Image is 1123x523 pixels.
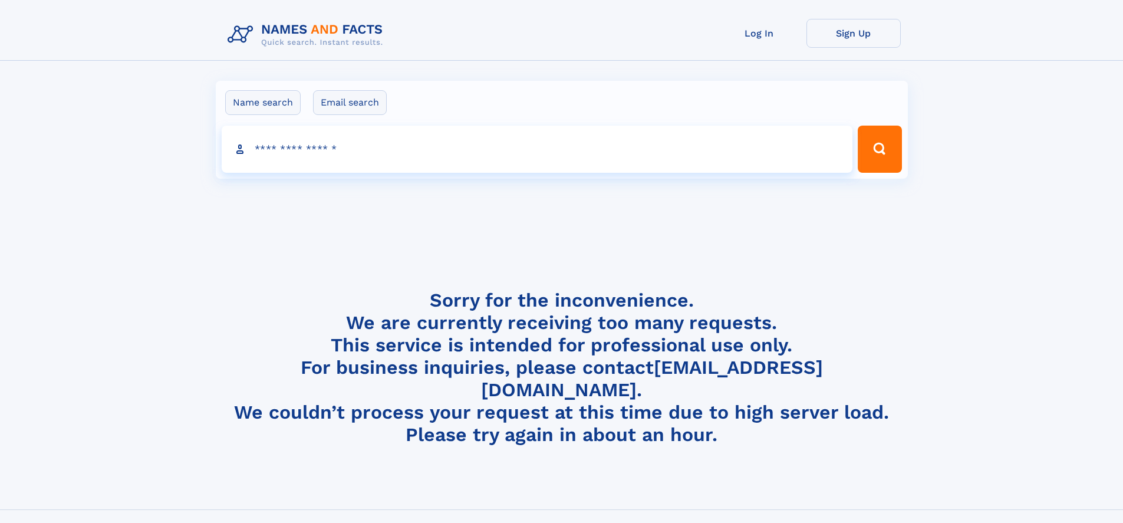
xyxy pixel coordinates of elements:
[712,19,806,48] a: Log In
[481,356,823,401] a: [EMAIL_ADDRESS][DOMAIN_NAME]
[806,19,901,48] a: Sign Up
[222,126,853,173] input: search input
[858,126,901,173] button: Search Button
[223,289,901,446] h4: Sorry for the inconvenience. We are currently receiving too many requests. This service is intend...
[225,90,301,115] label: Name search
[313,90,387,115] label: Email search
[223,19,393,51] img: Logo Names and Facts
